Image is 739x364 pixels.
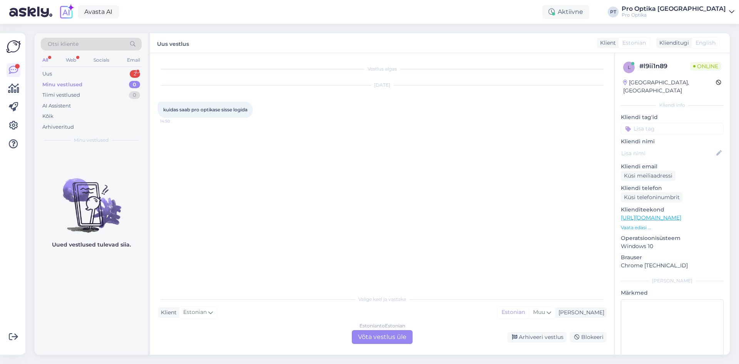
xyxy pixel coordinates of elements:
[690,62,721,70] span: Online
[74,137,109,144] span: Minu vestlused
[35,164,148,234] img: No chats
[42,123,74,131] div: Arhiveeritud
[621,149,715,158] input: Lisa nimi
[621,138,724,146] p: Kliendi nimi
[59,4,75,20] img: explore-ai
[129,81,140,89] div: 0
[157,38,189,48] label: Uus vestlus
[352,330,413,344] div: Võta vestlus üle
[507,332,567,342] div: Arhiveeri vestlus
[621,277,724,284] div: [PERSON_NAME]
[41,55,50,65] div: All
[621,262,724,270] p: Chrome [TECHNICAL_ID]
[125,55,142,65] div: Email
[158,82,607,89] div: [DATE]
[696,39,716,47] span: English
[621,113,724,121] p: Kliendi tag'id
[542,5,589,19] div: Aktiivne
[639,62,690,71] div: # l9ii1n89
[498,307,529,318] div: Estonian
[621,184,724,192] p: Kliendi telefon
[621,214,681,221] a: [URL][DOMAIN_NAME]
[621,253,724,262] p: Brauser
[130,70,140,78] div: 2
[628,64,630,70] span: l
[622,6,726,12] div: Pro Optika [GEOGRAPHIC_DATA]
[622,12,726,18] div: Pro Optika
[42,70,52,78] div: Uus
[183,308,207,317] span: Estonian
[570,332,607,342] div: Blokeeri
[52,241,131,249] p: Uued vestlused tulevad siia.
[359,322,405,329] div: Estonian to Estonian
[622,39,646,47] span: Estonian
[621,224,724,231] p: Vaata edasi ...
[160,118,189,124] span: 14:50
[163,107,247,112] span: kuidas saab pro optikase sisse logida
[92,55,111,65] div: Socials
[48,40,79,48] span: Otsi kliente
[621,171,675,181] div: Küsi meiliaadressi
[621,163,724,171] p: Kliendi email
[533,309,545,315] span: Muu
[621,289,724,297] p: Märkmed
[597,39,616,47] div: Klient
[42,112,54,120] div: Kõik
[42,91,80,99] div: Tiimi vestlused
[78,5,119,18] a: Avasta AI
[6,39,21,54] img: Askly Logo
[621,192,683,203] div: Küsi telefoninumbrit
[555,309,604,317] div: [PERSON_NAME]
[621,102,724,109] div: Kliendi info
[158,296,607,303] div: Valige keel ja vastake
[42,81,82,89] div: Minu vestlused
[42,102,71,110] div: AI Assistent
[656,39,689,47] div: Klienditugi
[64,55,78,65] div: Web
[129,91,140,99] div: 0
[158,309,177,317] div: Klient
[621,234,724,242] p: Operatsioonisüsteem
[622,6,734,18] a: Pro Optika [GEOGRAPHIC_DATA]Pro Optika
[621,206,724,214] p: Klienditeekond
[621,123,724,134] input: Lisa tag
[623,79,716,95] div: [GEOGRAPHIC_DATA], [GEOGRAPHIC_DATA]
[608,7,619,17] div: PT
[158,65,607,72] div: Vestlus algas
[621,242,724,250] p: Windows 10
